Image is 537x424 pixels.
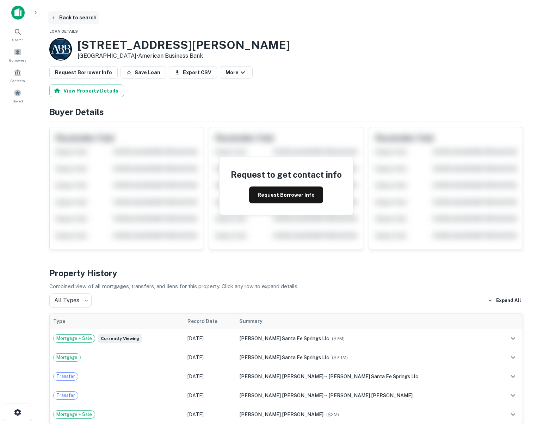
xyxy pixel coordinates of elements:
[78,52,290,60] p: [GEOGRAPHIC_DATA] •
[121,66,166,79] button: Save Loan
[49,29,78,33] span: Loan Details
[332,355,348,360] span: ($ 2.1M )
[184,329,236,348] td: [DATE]
[49,84,124,97] button: View Property Details
[138,52,203,59] a: American Business Bank
[239,392,493,399] div: →
[239,373,493,380] div: →
[11,78,25,83] span: Contacts
[239,374,323,379] span: [PERSON_NAME] [PERSON_NAME]
[54,354,80,361] span: Mortgage
[486,295,523,306] button: Expand All
[220,66,253,79] button: More
[239,412,323,417] span: [PERSON_NAME] [PERSON_NAME]
[12,37,24,43] span: Search
[49,293,92,308] div: All Types
[9,57,26,63] span: Borrowers
[2,25,33,44] a: Search
[49,106,523,118] h4: Buyer Details
[50,314,184,329] th: Type
[184,314,236,329] th: Record Date
[48,11,99,24] button: Back to search
[239,355,329,360] span: [PERSON_NAME] santa fe springs llc
[49,267,523,279] h4: Property History
[184,386,236,405] td: [DATE]
[54,335,95,342] span: Mortgage + Sale
[231,168,342,181] h4: Request to get contact info
[507,333,519,344] button: expand row
[326,412,339,417] span: ($ 2M )
[49,66,118,79] button: Request Borrower Info
[184,405,236,424] td: [DATE]
[502,368,537,401] iframe: Chat Widget
[2,66,33,85] a: Contacts
[54,373,78,380] span: Transfer
[2,86,33,105] a: Saved
[507,352,519,363] button: expand row
[328,374,418,379] span: [PERSON_NAME] santa fe springs llc
[236,314,496,329] th: Summary
[328,393,413,398] span: [PERSON_NAME] [PERSON_NAME]
[54,411,95,418] span: Mortgage + Sale
[13,98,23,104] span: Saved
[78,38,290,52] h3: [STREET_ADDRESS][PERSON_NAME]
[249,186,323,203] button: Request Borrower Info
[239,336,329,341] span: [PERSON_NAME] santa fe springs llc
[184,367,236,386] td: [DATE]
[54,392,78,399] span: Transfer
[2,45,33,64] a: Borrowers
[98,334,142,343] span: Currently viewing
[184,348,236,367] td: [DATE]
[239,393,323,398] span: [PERSON_NAME] [PERSON_NAME]
[169,66,217,79] button: Export CSV
[11,6,25,20] img: capitalize-icon.png
[507,409,519,420] button: expand row
[49,282,523,291] p: Combined view of all mortgages, transfers, and liens for this property. Click any row to expand d...
[332,336,345,341] span: ($ 2M )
